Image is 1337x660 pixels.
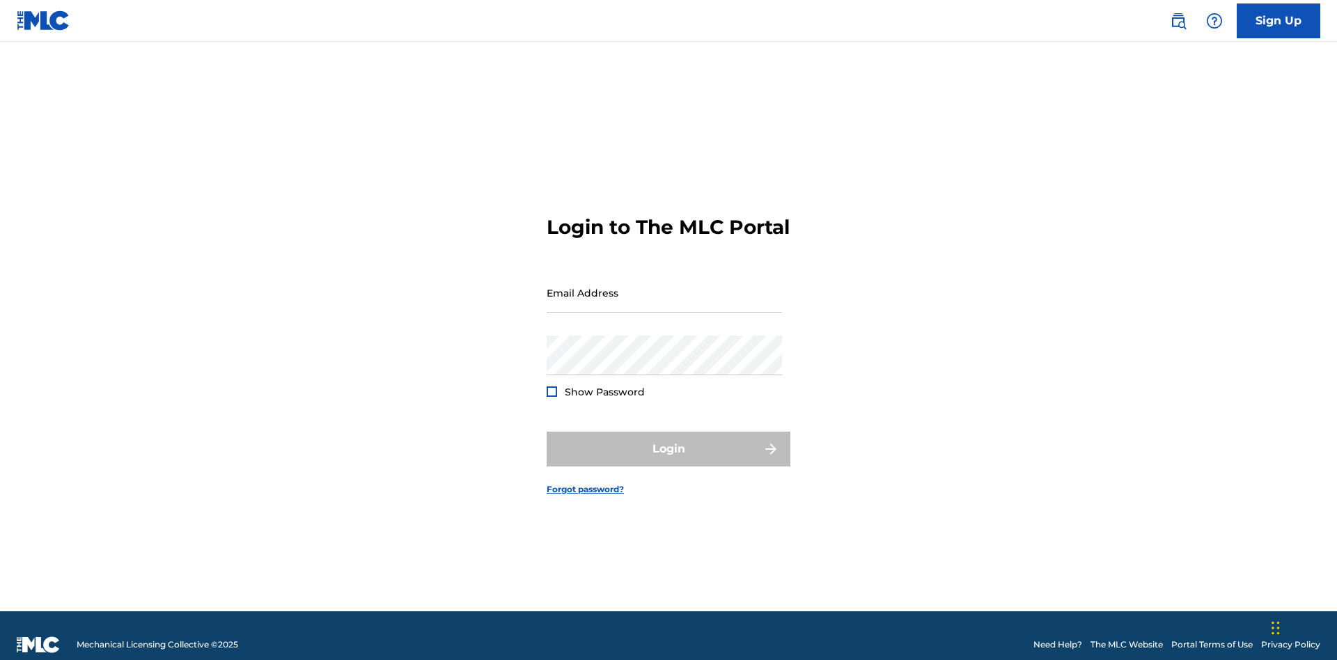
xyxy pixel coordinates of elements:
[1201,7,1228,35] div: Help
[1171,638,1253,651] a: Portal Terms of Use
[1170,13,1187,29] img: search
[547,215,790,239] h3: Login to The MLC Portal
[77,638,238,651] span: Mechanical Licensing Collective © 2025
[1090,638,1163,651] a: The MLC Website
[1033,638,1082,651] a: Need Help?
[1261,638,1320,651] a: Privacy Policy
[1272,607,1280,649] div: Drag
[17,636,60,653] img: logo
[1206,13,1223,29] img: help
[1237,3,1320,38] a: Sign Up
[1164,7,1192,35] a: Public Search
[1267,593,1337,660] iframe: Chat Widget
[565,386,645,398] span: Show Password
[17,10,70,31] img: MLC Logo
[547,483,624,496] a: Forgot password?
